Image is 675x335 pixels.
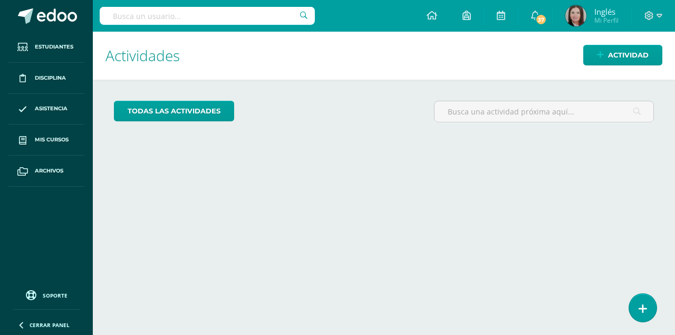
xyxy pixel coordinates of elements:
input: Busca un usuario... [100,7,315,25]
span: 37 [535,14,547,25]
span: Inglés [594,6,619,17]
span: Archivos [35,167,63,175]
h1: Actividades [105,32,662,80]
a: Archivos [8,156,84,187]
span: Actividad [608,45,649,65]
input: Busca una actividad próxima aquí... [435,101,653,122]
span: Cerrar panel [30,321,70,329]
a: Mis cursos [8,125,84,156]
img: e03ec1ec303510e8e6f60bf4728ca3bf.png [565,5,586,26]
a: Soporte [13,288,80,302]
a: Actividad [583,45,662,65]
span: Estudiantes [35,43,73,51]
a: Estudiantes [8,32,84,63]
span: Mi Perfil [594,16,619,25]
a: Disciplina [8,63,84,94]
span: Soporte [43,292,67,299]
a: Asistencia [8,94,84,125]
span: Asistencia [35,104,67,113]
span: Mis cursos [35,136,69,144]
a: todas las Actividades [114,101,234,121]
span: Disciplina [35,74,66,82]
